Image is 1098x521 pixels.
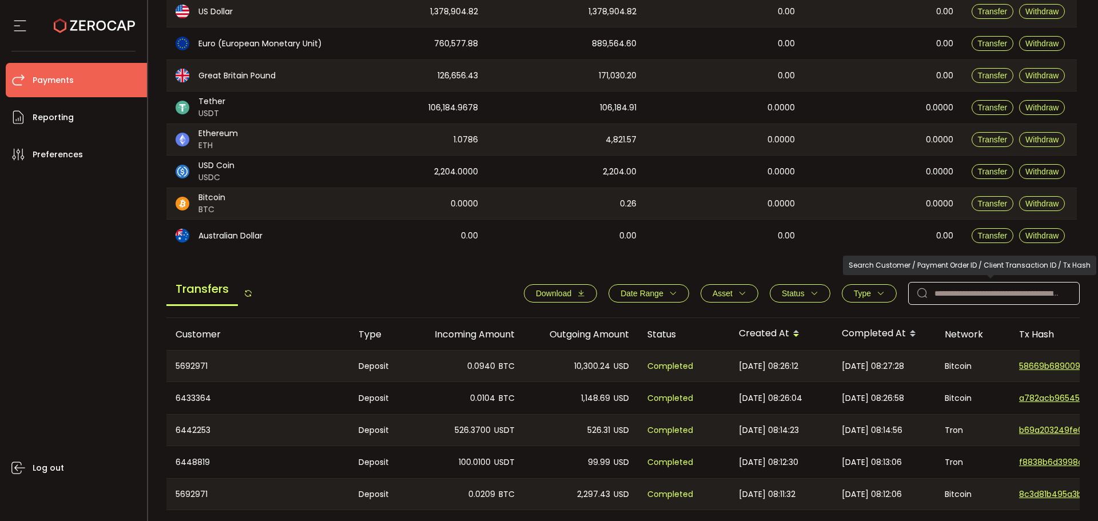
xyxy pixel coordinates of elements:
span: USD [614,360,629,373]
span: 0.00 [461,229,478,242]
div: Created At [730,324,833,344]
span: BTC [499,392,515,405]
span: [DATE] 08:14:23 [739,424,799,437]
span: Withdraw [1025,167,1059,176]
img: btc_portfolio.svg [176,197,189,210]
span: 106,184.9678 [428,101,478,114]
button: Withdraw [1019,132,1065,147]
div: Bitcoin [936,382,1010,414]
button: Download [524,284,597,303]
span: Reporting [33,109,74,126]
span: Tether [198,96,225,108]
span: 2,204.00 [603,165,636,178]
span: USD [614,392,629,405]
div: Search Customer / Payment Order ID / Client Transaction ID / Tx Hash [843,256,1096,275]
button: Withdraw [1019,4,1065,19]
span: 0.00 [778,229,795,242]
span: Transfer [978,135,1008,144]
div: 6448819 [166,446,349,478]
span: [DATE] 08:27:28 [842,360,904,373]
span: Transfer [978,231,1008,240]
span: Transfer [978,39,1008,48]
button: Withdraw [1019,164,1065,179]
span: [DATE] 08:26:58 [842,392,904,405]
span: Withdraw [1025,231,1059,240]
span: Date Range [620,289,663,298]
span: Log out [33,460,64,476]
button: Transfer [972,228,1014,243]
span: 171,030.20 [599,69,636,82]
span: Download [536,289,571,298]
img: gbp_portfolio.svg [176,69,189,82]
button: Asset [701,284,758,303]
span: BTC [198,204,225,216]
span: 0.00 [778,69,795,82]
span: BTC [499,360,515,373]
span: [DATE] 08:26:12 [739,360,798,373]
span: Withdraw [1025,103,1059,112]
span: 0.0000 [926,197,953,210]
span: 0.00 [936,69,953,82]
img: usd_portfolio.svg [176,5,189,18]
span: 889,564.60 [592,37,636,50]
button: Withdraw [1019,100,1065,115]
button: Transfer [972,36,1014,51]
span: ETH [198,140,238,152]
span: Completed [647,456,693,469]
span: USDT [198,108,225,120]
span: 0.00 [778,5,795,18]
span: Bitcoin [198,192,225,204]
button: Withdraw [1019,228,1065,243]
span: Completed [647,488,693,501]
span: 100.0100 [459,456,491,469]
span: 2,297.43 [577,488,610,501]
span: Status [782,289,805,298]
div: Bitcoin [936,479,1010,510]
iframe: Chat Widget [965,397,1098,521]
span: Great Britain Pound [198,70,276,82]
span: 0.0104 [470,392,495,405]
span: 99.99 [588,456,610,469]
span: 0.00 [778,37,795,50]
div: Network [936,328,1010,341]
div: Tron [936,446,1010,478]
span: Type [854,289,871,298]
div: Outgoing Amount [524,328,638,341]
span: 0.0000 [767,165,795,178]
span: Completed [647,392,693,405]
button: Withdraw [1019,36,1065,51]
span: 0.00 [936,229,953,242]
div: Deposit [349,446,409,478]
span: Ethereum [198,128,238,140]
span: 10,300.24 [574,360,610,373]
span: USD Coin [198,160,234,172]
div: Customer [166,328,349,341]
span: Transfer [978,199,1008,208]
span: Asset [713,289,733,298]
span: 0.00 [936,37,953,50]
span: [DATE] 08:13:06 [842,456,902,469]
span: 0.0000 [767,197,795,210]
span: 0.26 [620,197,636,210]
div: 6433364 [166,382,349,414]
span: 0.0209 [468,488,495,501]
span: Completed [647,424,693,437]
span: 0.0000 [767,133,795,146]
span: USDC [198,172,234,184]
div: Type [349,328,409,341]
span: Withdraw [1025,39,1059,48]
span: 526.3700 [455,424,491,437]
span: USD [614,488,629,501]
button: Status [770,284,830,303]
span: USDT [494,456,515,469]
img: aud_portfolio.svg [176,229,189,242]
div: 6442253 [166,415,349,446]
button: Type [842,284,897,303]
span: Transfer [978,7,1008,16]
span: 0.0000 [926,101,953,114]
div: 5692971 [166,479,349,510]
span: 0.0000 [926,133,953,146]
span: Withdraw [1025,135,1059,144]
img: eur_portfolio.svg [176,37,189,50]
button: Withdraw [1019,68,1065,83]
